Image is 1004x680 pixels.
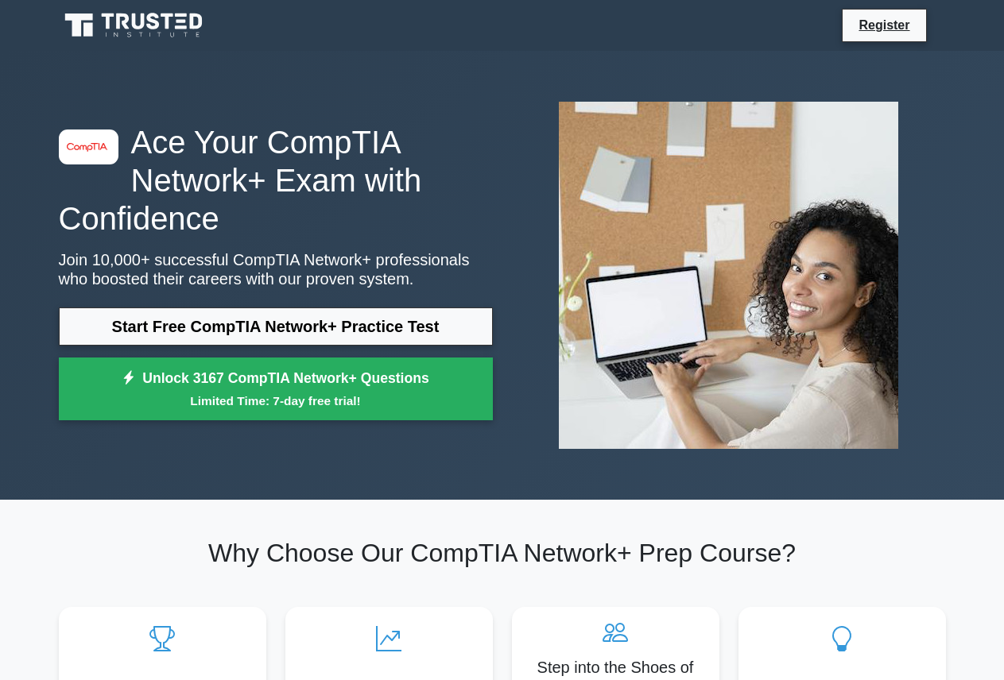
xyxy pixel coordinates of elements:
a: Register [849,15,919,35]
small: Limited Time: 7-day free trial! [79,392,473,410]
a: Unlock 3167 CompTIA Network+ QuestionsLimited Time: 7-day free trial! [59,357,493,421]
h2: Why Choose Our CompTIA Network+ Prep Course? [59,538,946,568]
h1: Ace Your CompTIA Network+ Exam with Confidence [59,123,493,238]
p: Join 10,000+ successful CompTIA Network+ professionals who boosted their careers with our proven ... [59,250,493,288]
a: Start Free CompTIA Network+ Practice Test [59,307,493,346]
